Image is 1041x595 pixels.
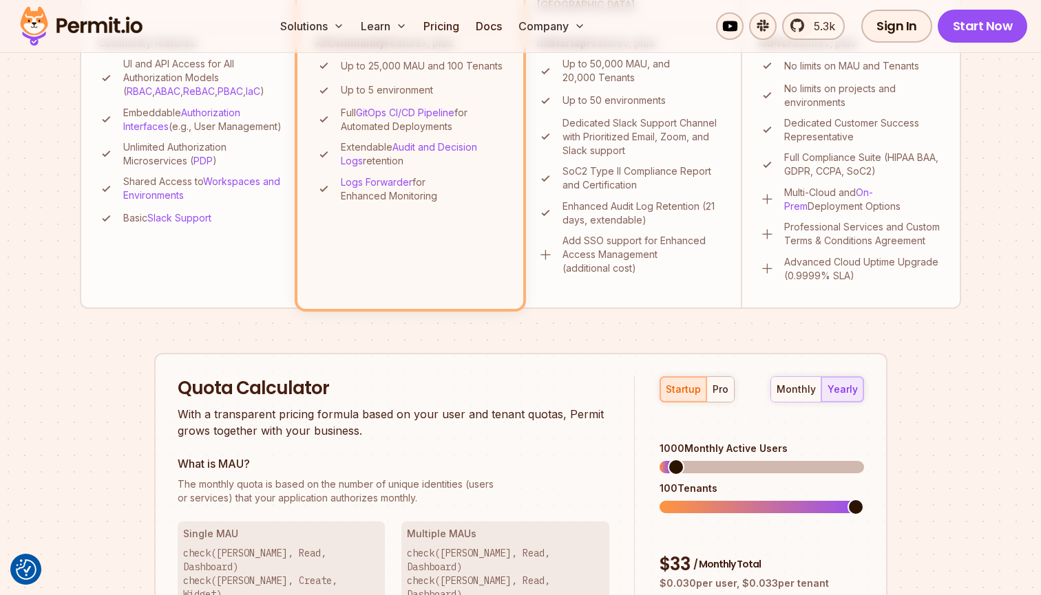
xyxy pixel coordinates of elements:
[123,106,284,133] p: Embeddable (e.g., User Management)
[356,107,454,118] a: GitOps CI/CD Pipeline
[155,85,180,97] a: ABAC
[218,85,243,97] a: PBAC
[660,552,863,577] div: $ 33
[341,176,412,188] a: Logs Forwarder
[777,382,816,396] div: monthly
[123,57,284,98] p: UI and API Access for All Authorization Models ( , , , , )
[938,10,1028,43] a: Start Now
[14,3,149,50] img: Permit logo
[16,559,36,580] img: Revisit consent button
[341,83,433,97] p: Up to 5 environment
[784,59,919,73] p: No limits on MAU and Tenants
[123,140,284,168] p: Unlimited Authorization Microservices ( )
[660,576,863,590] p: $ 0.030 per user, $ 0.033 per tenant
[562,116,724,158] p: Dedicated Slack Support Channel with Prioritized Email, Zoom, and Slack support
[470,12,507,40] a: Docs
[693,557,761,571] span: / Monthly Total
[784,255,943,283] p: Advanced Cloud Uptime Upgrade (0.9999% SLA)
[660,442,863,455] div: 1000 Monthly Active Users
[784,186,943,213] p: Multi-Cloud and Deployment Options
[178,477,610,505] p: or services) that your application authorizes monthly.
[355,12,412,40] button: Learn
[123,107,240,132] a: Authorization Interfaces
[123,211,211,225] p: Basic
[784,186,873,212] a: On-Prem
[341,59,503,73] p: Up to 25,000 MAU and 100 Tenants
[341,141,477,166] a: Audit and Decision Logs
[562,57,724,85] p: Up to 50,000 MAU, and 20,000 Tenants
[861,10,932,43] a: Sign In
[407,527,604,541] h3: Multiple MAUs
[784,151,943,178] p: Full Compliance Suite (HIPAA BAA, GDPR, CCPA, SoC2)
[782,12,845,40] a: 5.3k
[246,85,260,97] a: IaC
[16,559,36,580] button: Consent Preferences
[178,376,610,401] h2: Quota Calculator
[784,116,943,144] p: Dedicated Customer Success Representative
[784,82,943,109] p: No limits on projects and environments
[784,220,943,248] p: Professional Services and Custom Terms & Conditions Agreement
[513,12,591,40] button: Company
[660,482,863,495] div: 100 Tenants
[147,212,211,224] a: Slack Support
[178,455,610,472] h3: What is MAU?
[562,199,724,227] p: Enhanced Audit Log Retention (21 days, extendable)
[127,85,152,97] a: RBAC
[275,12,350,40] button: Solutions
[183,85,215,97] a: ReBAC
[341,140,505,168] p: Extendable retention
[178,406,610,439] p: With a transparent pricing formula based on your user and tenant quotas, Permit grows together wi...
[562,94,666,107] p: Up to 50 environments
[713,382,728,396] div: pro
[183,527,380,541] h3: Single MAU
[193,155,213,166] a: PDP
[806,18,835,34] span: 5.3k
[562,164,724,192] p: SoC2 Type II Compliance Report and Certification
[562,234,724,275] p: Add SSO support for Enhanced Access Management (additional cost)
[341,106,505,133] p: Full for Automated Deployments
[341,175,505,203] p: for Enhanced Monitoring
[123,175,284,202] p: Shared Access to
[178,477,610,491] span: The monthly quota is based on the number of unique identities (users
[418,12,465,40] a: Pricing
